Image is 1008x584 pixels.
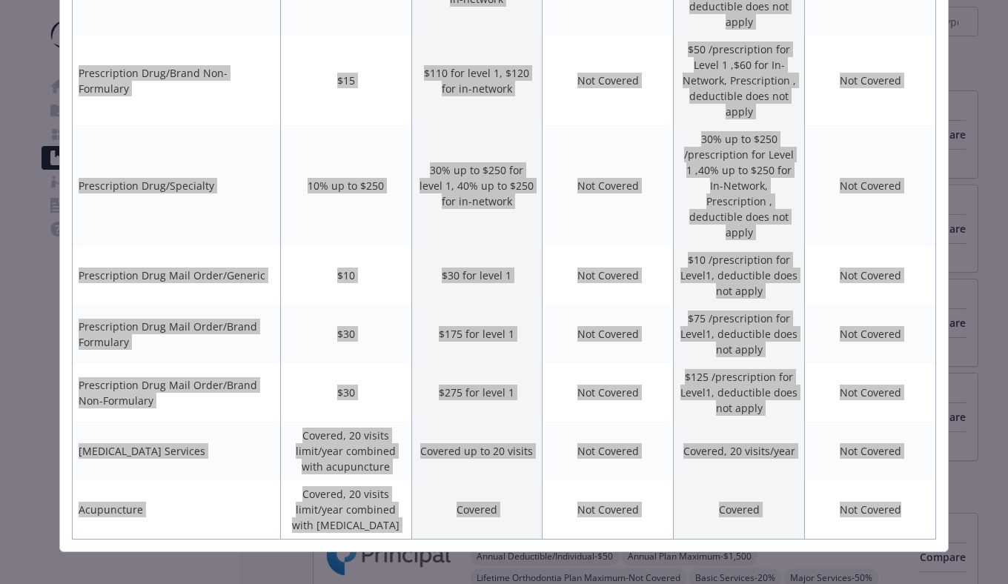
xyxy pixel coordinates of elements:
td: $75 /prescription for Level1, deductible does not apply [674,305,805,363]
td: Not Covered [543,480,674,540]
td: Covered, 20 visits/year [674,422,805,480]
td: Covered, 20 visits limit/year combined with [MEDICAL_DATA] [280,480,411,540]
td: Prescription Drug/Specialty [73,125,281,246]
td: $30 [280,305,411,363]
td: $30 for level 1 [411,246,543,305]
td: [MEDICAL_DATA] Services [73,422,281,480]
td: $125 /prescription for Level1, deductible does not apply [674,363,805,422]
td: Acupuncture [73,480,281,540]
td: Not Covered [805,246,936,305]
td: Not Covered [543,363,674,422]
td: 30% up to $250 for level 1, 40% up to $250 for in-network [411,125,543,246]
td: Not Covered [543,246,674,305]
td: 10% up to $250 [280,125,411,246]
td: Prescription Drug Mail Order/Brand Formulary [73,305,281,363]
td: Not Covered [805,363,936,422]
td: $10 [280,246,411,305]
td: Not Covered [805,36,936,125]
td: Covered up to 20 visits [411,422,543,480]
td: Not Covered [805,422,936,480]
td: Not Covered [543,422,674,480]
td: Not Covered [543,36,674,125]
td: Covered [411,480,543,540]
td: Not Covered [543,305,674,363]
td: $50 /prescription for Level 1 ,$60 for In-Network, Prescription , deductible does not apply [674,36,805,125]
td: $10 /prescription for Level1, deductible does not apply [674,246,805,305]
td: $30 [280,363,411,422]
td: 30% up to $250 /prescription for Level 1 ,40% up to $250 for In-Network, Prescription , deductibl... [674,125,805,246]
td: Covered, 20 visits limit/year combined with acupuncture [280,422,411,480]
td: $15 [280,36,411,125]
td: Prescription Drug Mail Order/Brand Non-Formulary [73,363,281,422]
td: Not Covered [805,480,936,540]
td: $110 for level 1, $120 for in-network [411,36,543,125]
td: $275 for level 1 [411,363,543,422]
td: $175 for level 1 [411,305,543,363]
td: Not Covered [543,125,674,246]
td: Prescription Drug Mail Order/Generic [73,246,281,305]
td: Not Covered [805,305,936,363]
td: Covered [674,480,805,540]
td: Not Covered [805,125,936,246]
td: Prescription Drug/Brand Non-Formulary [73,36,281,125]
